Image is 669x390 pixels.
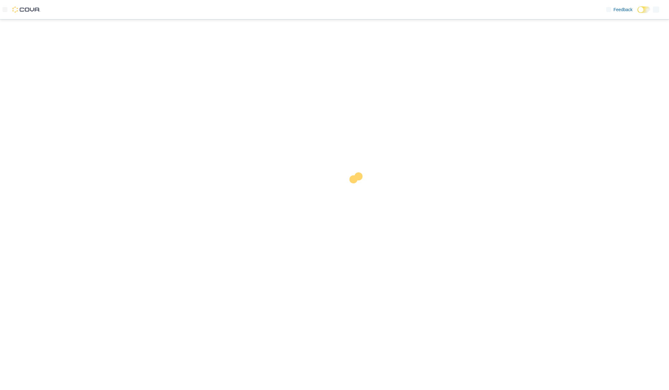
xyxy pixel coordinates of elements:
a: Feedback [604,3,635,16]
img: Cova [12,6,40,13]
input: Dark Mode [637,6,650,13]
img: cova-loader [335,168,381,214]
span: Feedback [614,6,633,13]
